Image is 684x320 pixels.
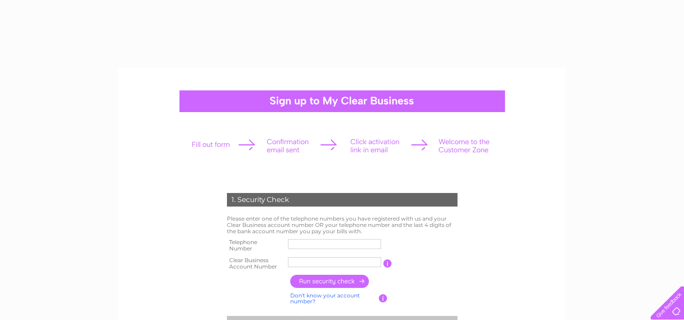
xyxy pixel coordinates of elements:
[383,259,392,268] input: Information
[227,193,458,207] div: 1. Security Check
[290,292,360,305] a: Don't know your account number?
[225,254,286,273] th: Clear Business Account Number
[225,213,460,236] td: Please enter one of the telephone numbers you have registered with us and your Clear Business acc...
[225,236,286,254] th: Telephone Number
[379,294,387,302] input: Information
